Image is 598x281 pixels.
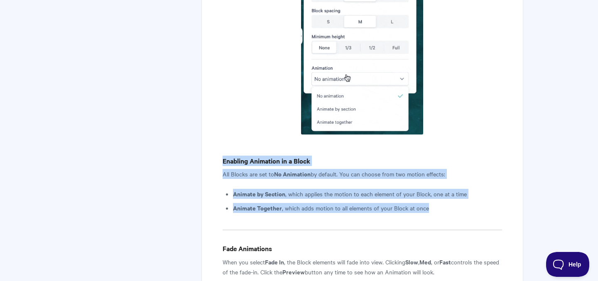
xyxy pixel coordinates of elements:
[233,203,282,212] strong: Animate Together
[233,189,285,198] strong: Animate by Section
[419,257,431,266] strong: Med
[265,257,284,266] strong: Fade In
[546,252,590,277] iframe: Toggle Customer Support
[274,169,311,178] strong: No Animation
[233,203,502,213] li: , which adds motion to all elements of your Block at once
[223,243,502,254] h4: Fade Animations
[405,257,418,266] strong: Slow
[282,267,305,276] strong: Preview
[233,189,502,199] li: , which applies the motion to each element of your Block, one at a time
[223,169,502,179] p: All Blocks are set to by default. You can choose from two motion effects:
[439,257,451,266] strong: Fast
[223,257,502,277] p: When you select , the Block elements will fade into view. Clicking , , or controls the speed of t...
[223,156,502,166] h4: Enabling Animation in a Block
